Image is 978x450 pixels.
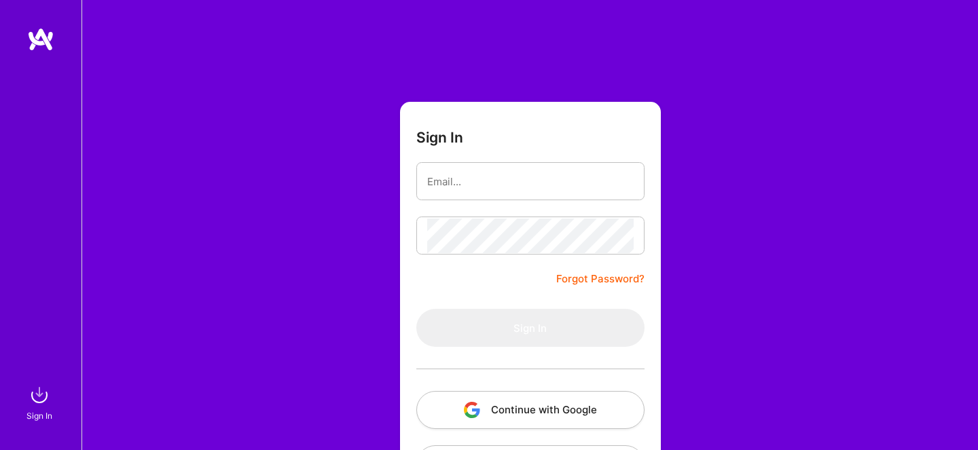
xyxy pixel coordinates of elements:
img: sign in [26,381,53,409]
h3: Sign In [416,129,463,146]
a: Forgot Password? [556,271,645,287]
button: Sign In [416,309,645,347]
img: logo [27,27,54,52]
button: Continue with Google [416,391,645,429]
div: Sign In [26,409,52,423]
input: Email... [427,164,634,199]
a: sign inSign In [29,381,53,423]
img: icon [464,402,480,418]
